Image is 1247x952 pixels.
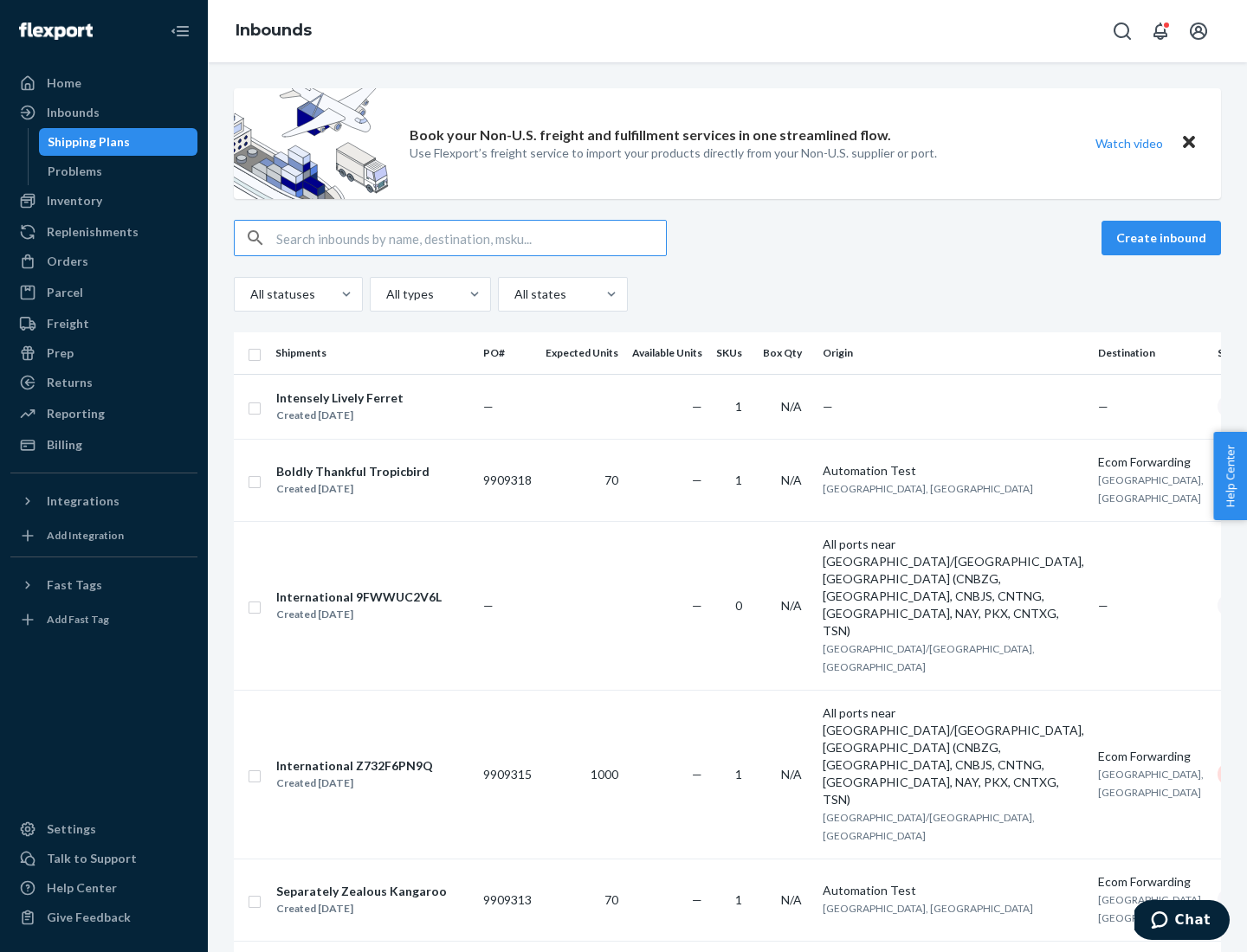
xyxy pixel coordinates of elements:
[709,332,756,374] th: SKUs
[1143,14,1178,48] button: Open notifications
[47,576,102,594] div: Fast Tags
[47,436,82,453] div: Billing
[1098,453,1204,471] div: Ecom Forwarding
[10,606,197,634] a: Add Fast Tag
[476,332,539,374] th: PO#
[513,286,514,303] input: All states
[604,473,618,487] span: 70
[823,902,1033,915] span: [GEOGRAPHIC_DATA], [GEOGRAPHIC_DATA]
[1105,14,1140,48] button: Open Search Box
[48,133,130,151] div: Shipping Plans
[276,407,404,424] div: Created [DATE]
[47,820,96,838] div: Settings
[823,642,1035,673] span: [GEOGRAPHIC_DATA]/[GEOGRAPHIC_DATA], [GEOGRAPHIC_DATA]
[19,23,93,40] img: Flexport logo
[1181,14,1216,48] button: Open account menu
[735,767,742,782] span: 1
[483,399,494,414] span: —
[1134,900,1230,943] iframe: Opens a widget where you can chat to one of our agents
[816,332,1091,374] th: Origin
[268,332,476,374] th: Shipments
[1098,748,1204,765] div: Ecom Forwarding
[735,598,742,613] span: 0
[823,704,1084,808] div: All ports near [GEOGRAPHIC_DATA]/[GEOGRAPHIC_DATA], [GEOGRAPHIC_DATA] (CNBZG, [GEOGRAPHIC_DATA], ...
[410,125,891,145] p: Book your Non-U.S. freight and fulfillment services in one streamlined flow.
[10,845,197,872] button: Talk to Support
[735,892,742,907] span: 1
[1098,399,1108,414] span: —
[10,571,197,599] button: Fast Tags
[276,463,430,480] div: Boldly Thankful Tropicbird
[47,374,93,391] div: Returns
[823,462,1084,479] div: Automation Test
[823,482,1033,495] span: [GEOGRAPHIC_DATA], [GEOGRAPHIC_DATA]
[823,882,1084,899] div: Automation Test
[47,344,74,362] div: Prep
[781,892,802,907] span: N/A
[276,606,442,623] div: Created [DATE]
[823,536,1084,640] div: All ports near [GEOGRAPHIC_DATA]/[GEOGRAPHIC_DATA], [GEOGRAPHIC_DATA] (CNBZG, [GEOGRAPHIC_DATA], ...
[47,612,109,627] div: Add Fast Tag
[47,528,124,543] div: Add Integration
[10,431,197,459] a: Billing
[236,21,312,40] a: Inbounds
[1098,768,1204,799] span: [GEOGRAPHIC_DATA], [GEOGRAPHIC_DATA]
[692,892,702,907] span: —
[276,221,666,255] input: Search inbounds by name, destination, msku...
[222,6,326,56] ol: breadcrumbs
[1098,873,1204,891] div: Ecom Forwarding
[1091,332,1211,374] th: Destination
[10,487,197,515] button: Integrations
[591,767,618,782] span: 1000
[276,775,433,792] div: Created [DATE]
[781,399,802,414] span: N/A
[10,69,197,97] a: Home
[249,286,250,303] input: All statuses
[276,757,433,775] div: International Z732F6PN9Q
[39,128,198,156] a: Shipping Plans
[781,598,802,613] span: N/A
[10,522,197,550] a: Add Integration
[47,253,88,270] div: Orders
[47,284,83,301] div: Parcel
[10,904,197,931] button: Give Feedback
[276,480,430,498] div: Created [DATE]
[756,332,816,374] th: Box Qty
[10,400,197,428] a: Reporting
[47,104,100,121] div: Inbounds
[781,767,802,782] span: N/A
[10,874,197,902] a: Help Center
[735,473,742,487] span: 1
[47,405,105,422] div: Reporting
[10,99,197,126] a: Inbounds
[1098,893,1204,924] span: [GEOGRAPHIC_DATA], [GEOGRAPHIC_DATA]
[276,389,404,407] div: Intensely Lively Ferret
[47,315,89,332] div: Freight
[692,767,702,782] span: —
[163,14,197,48] button: Close Navigation
[47,192,102,209] div: Inventory
[47,492,120,510] div: Integrations
[10,248,197,275] a: Orders
[47,879,117,897] div: Help Center
[1213,432,1247,520] span: Help Center
[476,690,539,859] td: 9909315
[10,279,197,306] a: Parcel
[476,439,539,521] td: 9909318
[10,218,197,246] a: Replenishments
[39,158,198,185] a: Problems
[1098,473,1204,505] span: [GEOGRAPHIC_DATA], [GEOGRAPHIC_DATA]
[47,223,139,241] div: Replenishments
[692,399,702,414] span: —
[483,598,494,613] span: —
[47,909,131,926] div: Give Feedback
[781,473,802,487] span: N/A
[735,399,742,414] span: 1
[10,187,197,215] a: Inventory
[410,145,937,162] p: Use Flexport’s freight service to import your products directly from your Non-U.S. supplier or port.
[10,815,197,843] a: Settings
[604,892,618,907] span: 70
[276,589,442,606] div: International 9FWWUC2V6L
[625,332,709,374] th: Available Units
